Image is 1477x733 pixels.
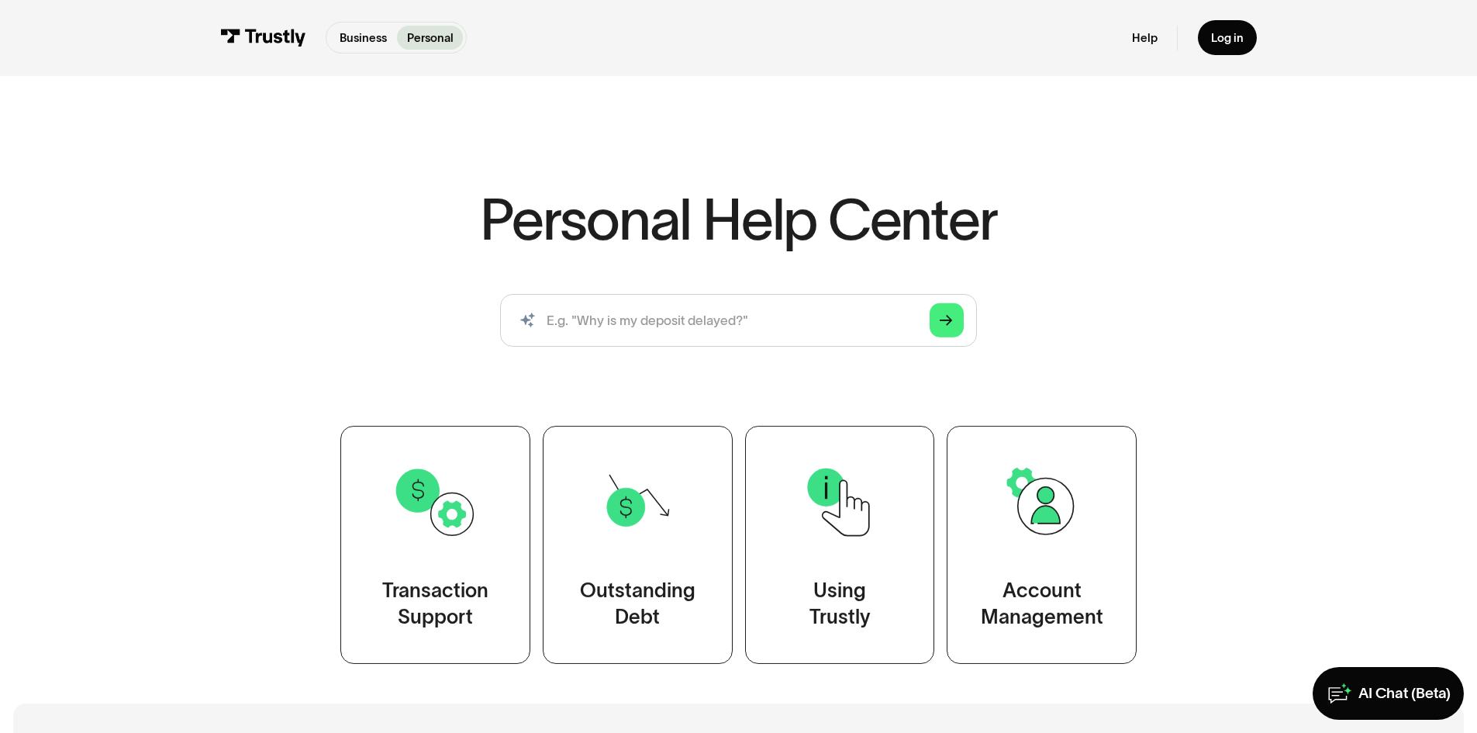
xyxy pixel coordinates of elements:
a: OutstandingDebt [543,426,733,664]
p: Business [340,29,387,47]
form: Search [500,294,977,347]
div: Account Management [981,578,1103,631]
div: Log in [1211,30,1244,45]
a: Log in [1198,20,1257,55]
div: Outstanding Debt [580,578,695,631]
img: Trustly Logo [220,29,305,47]
p: Personal [407,29,454,47]
a: Help [1132,30,1158,45]
a: TransactionSupport [340,426,530,664]
a: Personal [397,26,463,50]
a: AI Chat (Beta) [1313,667,1464,720]
a: AccountManagement [947,426,1137,664]
h1: Personal Help Center [480,191,996,248]
div: AI Chat (Beta) [1358,684,1451,704]
a: Business [330,26,396,50]
input: search [500,294,977,347]
a: UsingTrustly [745,426,935,664]
div: Transaction Support [382,578,488,631]
div: Using Trustly [809,578,870,631]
